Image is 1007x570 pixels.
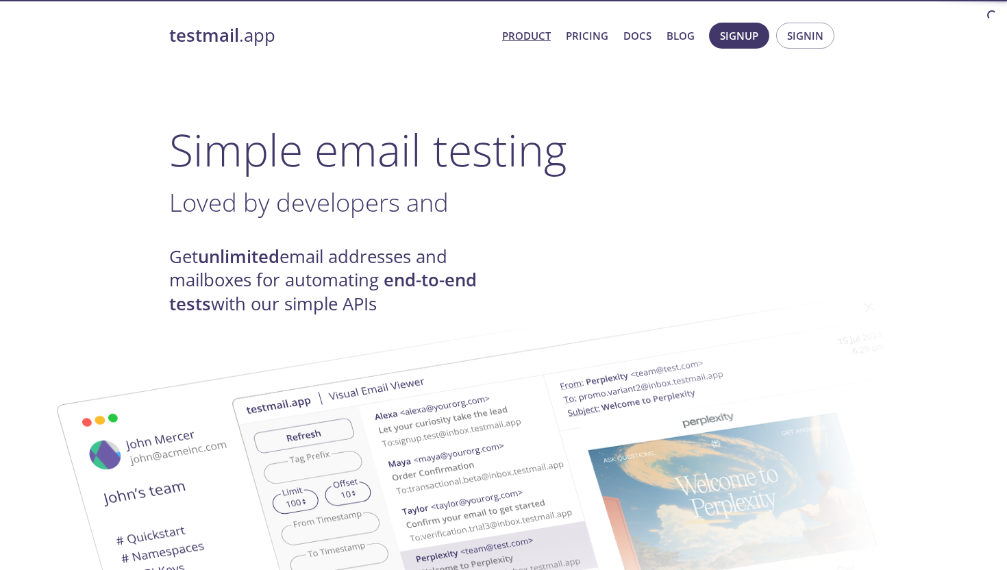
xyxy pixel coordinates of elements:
a: Blog [667,27,695,45]
span: Signup [720,27,758,45]
span: Loved by developers and [169,185,449,219]
h1: Simple email testing [169,123,838,176]
h4: Get email addresses and mailboxes for automating with our simple APIs [169,245,503,316]
strong: end-to-end tests [169,268,477,315]
button: Signup [709,23,769,49]
a: Docs [623,27,651,45]
strong: unlimited [198,245,279,269]
span: Signin [787,27,823,45]
a: Pricing [566,27,608,45]
strong: testmail [169,23,239,47]
a: testmail.app [169,24,491,47]
a: Product [502,27,551,45]
button: Signin [776,23,834,49]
